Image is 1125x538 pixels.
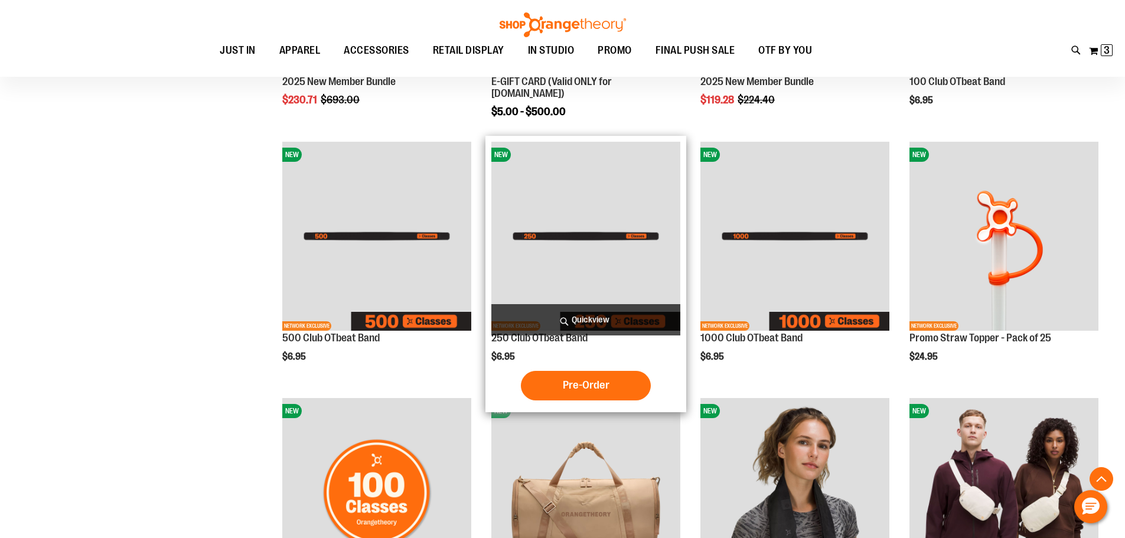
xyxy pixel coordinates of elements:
span: FINAL PUSH SALE [656,37,735,64]
button: Hello, have a question? Let’s chat. [1074,490,1107,523]
img: Image of 1000 Club OTbeat Band [700,142,889,331]
span: $230.71 [282,94,319,106]
div: product [904,136,1104,392]
a: 500 Club OTbeat Band [282,332,380,344]
span: NETWORK EXCLUSIVE [282,321,331,331]
span: $6.95 [700,351,726,362]
a: Image of 1000 Club OTbeat BandNEWNETWORK EXCLUSIVE [700,142,889,332]
span: ACCESSORIES [344,37,409,64]
span: Pre-Order [563,379,609,392]
span: $6.95 [491,351,517,362]
a: FINAL PUSH SALE [644,37,747,64]
div: product [694,136,895,386]
a: 2025 New Member Bundle [700,76,814,87]
span: PROMO [598,37,632,64]
img: Promo Straw Topper - Pack of 25 [909,142,1098,331]
span: APPAREL [279,37,321,64]
span: OTF BY YOU [758,37,812,64]
span: NEW [491,148,511,162]
a: RETAIL DISPLAY [421,37,516,64]
img: Image of 250 Club OTbeat Band [491,142,680,331]
span: JUST IN [220,37,256,64]
span: NEW [282,148,302,162]
div: product [485,136,686,412]
a: E-GIFT CARD (Valid ONLY for [DOMAIN_NAME]) [491,76,612,99]
span: NEW [700,404,720,418]
a: OTF BY YOU [746,37,824,64]
a: 1000 Club OTbeat Band [700,332,803,344]
span: $119.28 [700,94,736,106]
a: Promo Straw Topper - Pack of 25NEWNETWORK EXCLUSIVE [909,142,1098,332]
a: Image of 250 Club OTbeat BandNEWNETWORK EXCLUSIVE [491,142,680,332]
button: Back To Top [1090,467,1113,491]
a: APPAREL [268,37,332,64]
span: $693.00 [321,94,361,106]
a: 250 Club OTbeat Band [491,332,588,344]
span: NETWORK EXCLUSIVE [700,321,749,331]
a: ACCESSORIES [332,37,421,64]
span: 3 [1104,44,1110,56]
img: Image of 500 Club OTbeat Band [282,142,471,331]
a: PROMO [586,37,644,64]
span: $5.00 - $500.00 [491,106,566,118]
span: IN STUDIO [528,37,575,64]
span: $6.95 [909,95,935,106]
a: 100 Club OTbeat Band [909,76,1005,87]
button: Pre-Order [521,371,651,400]
a: Image of 500 Club OTbeat BandNEWNETWORK EXCLUSIVE [282,142,471,332]
span: NEW [700,148,720,162]
div: product [276,136,477,386]
span: NEW [909,148,929,162]
span: $24.95 [909,351,940,362]
a: 2025 New Member Bundle [282,76,396,87]
span: $224.40 [738,94,777,106]
a: Promo Straw Topper - Pack of 25 [909,332,1051,344]
a: IN STUDIO [516,37,586,64]
span: NEW [282,404,302,418]
span: NETWORK EXCLUSIVE [909,321,958,331]
a: Quickview [491,304,680,335]
span: RETAIL DISPLAY [433,37,504,64]
span: $6.95 [282,351,308,362]
img: Shop Orangetheory [498,12,628,37]
span: NEW [909,404,929,418]
a: JUST IN [208,37,268,64]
